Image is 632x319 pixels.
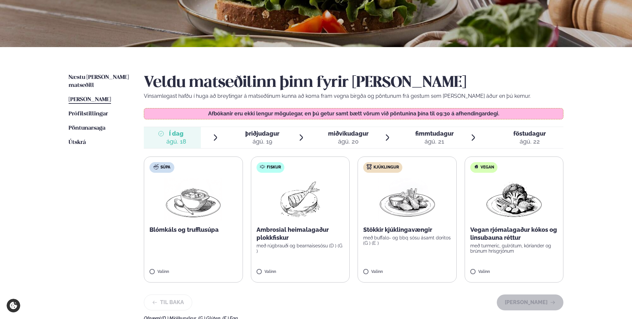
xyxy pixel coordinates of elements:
[470,243,558,254] p: með turmeric, gulrótum, kóríander og brúnum hrísgrjónum
[328,130,369,137] span: miðvikudagur
[363,226,451,234] p: Stökkir kjúklingavængir
[160,165,170,170] span: Súpa
[69,75,129,88] span: Næstu [PERSON_NAME] matseðill
[470,226,558,242] p: Vegan rjómalagaður kókos og linsubauna réttur
[513,130,546,137] span: föstudagur
[267,165,281,170] span: Fiskur
[7,299,20,312] a: Cookie settings
[69,111,108,117] span: Prófílstillingar
[69,110,108,118] a: Prófílstillingar
[415,130,454,137] span: fimmtudagur
[378,178,436,221] img: Chicken-wings-legs.png
[260,164,265,169] img: fish.svg
[245,138,279,146] div: ágú. 19
[69,96,111,104] a: [PERSON_NAME]
[367,164,372,169] img: chicken.svg
[151,111,557,116] p: Afbókanir eru ekki lengur mögulegar, en þú getur samt bætt vörum við pöntunina þína til 09:30 á a...
[474,164,479,169] img: Vegan.svg
[485,178,543,221] img: Vegan.png
[153,164,159,169] img: soup.svg
[69,139,86,147] a: Útskrá
[144,92,563,100] p: Vinsamlegast hafðu í huga að breytingar á matseðlinum kunna að koma fram vegna birgða og pöntunum...
[166,130,186,138] span: Í dag
[149,226,237,234] p: Blómkáls og trufflusúpa
[415,138,454,146] div: ágú. 21
[257,226,344,242] p: Ambrosial heimalagaður plokkfiskur
[69,74,131,90] a: Næstu [PERSON_NAME] matseðill
[245,130,279,137] span: þriðjudagur
[497,294,563,310] button: [PERSON_NAME]
[166,138,186,146] div: ágú. 18
[481,165,494,170] span: Vegan
[69,124,105,132] a: Pöntunarsaga
[69,97,111,102] span: [PERSON_NAME]
[144,294,192,310] button: Til baka
[69,125,105,131] span: Pöntunarsaga
[164,178,222,221] img: Soup.png
[69,140,86,145] span: Útskrá
[513,138,546,146] div: ágú. 22
[144,74,563,92] h2: Veldu matseðilinn þinn fyrir [PERSON_NAME]
[328,138,369,146] div: ágú. 20
[257,243,344,254] p: með rúgbrauði og bearnaisesósu (D ) (G )
[279,178,321,221] img: fish.png
[363,235,451,246] p: með buffalo- og bbq sósu ásamt doritos (G ) (E )
[373,165,399,170] span: Kjúklingur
